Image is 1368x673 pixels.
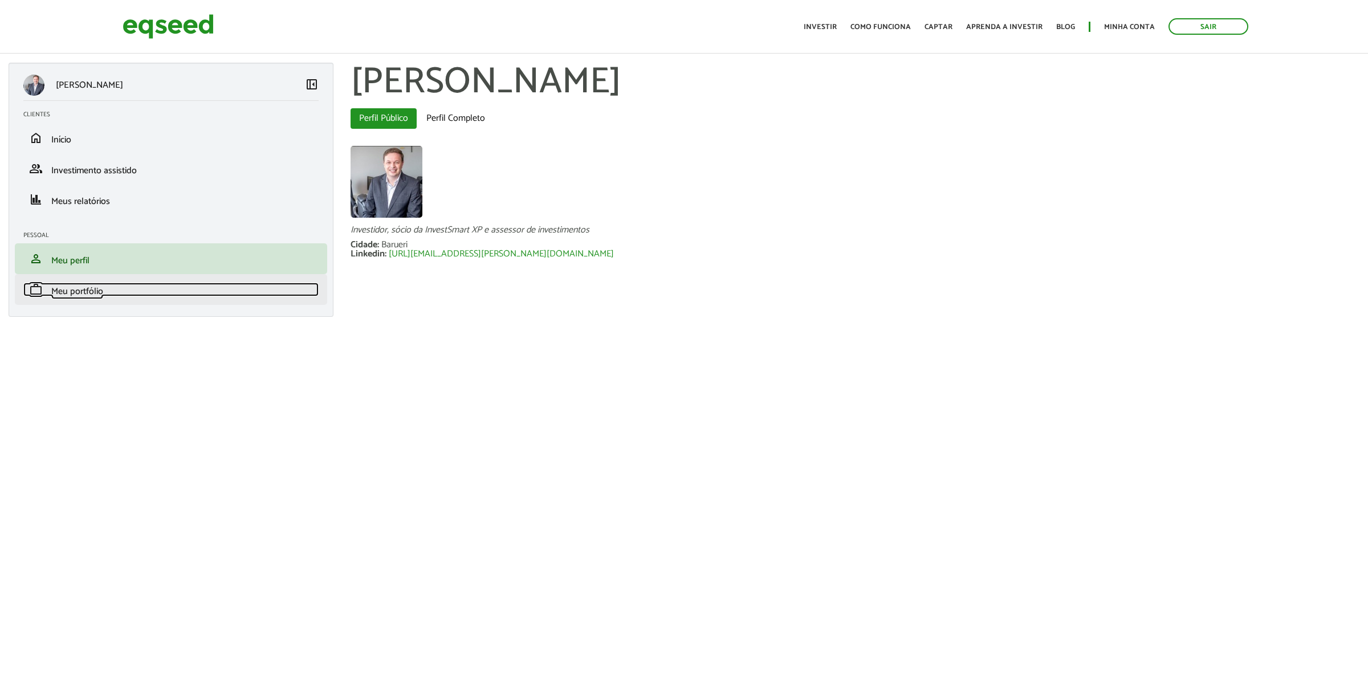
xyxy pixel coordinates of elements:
span: Meus relatórios [51,194,110,209]
span: Investimento assistido [51,163,137,178]
a: Perfil Completo [418,108,494,129]
span: person [29,252,43,266]
div: Linkedin [351,250,389,259]
a: Colapsar menu [305,78,319,93]
a: homeInício [23,131,319,145]
a: Captar [925,23,952,31]
div: Barueri [381,240,408,250]
p: [PERSON_NAME] [56,80,123,91]
li: Início [15,123,327,153]
h1: [PERSON_NAME] [351,63,1359,103]
span: home [29,131,43,145]
span: group [29,162,43,176]
img: EqSeed [123,11,214,42]
a: personMeu perfil [23,252,319,266]
a: Blog [1056,23,1075,31]
a: Investir [804,23,837,31]
li: Meu portfólio [15,274,327,305]
a: groupInvestimento assistido [23,162,319,176]
a: Minha conta [1104,23,1155,31]
span: left_panel_close [305,78,319,91]
div: Investidor, sócio da InvestSmart XP e assessor de investimentos [351,226,1359,235]
span: work [29,283,43,296]
a: Ver perfil do usuário. [351,146,422,218]
li: Meu perfil [15,243,327,274]
span: : [385,246,386,262]
a: Sair [1168,18,1248,35]
span: : [377,237,379,252]
a: Aprenda a investir [966,23,1043,31]
a: Como funciona [850,23,911,31]
a: [URL][EMAIL_ADDRESS][PERSON_NAME][DOMAIN_NAME] [389,250,614,259]
a: financeMeus relatórios [23,193,319,206]
span: Meu portfólio [51,284,103,299]
a: workMeu portfólio [23,283,319,296]
span: finance [29,193,43,206]
span: Meu perfil [51,253,89,268]
h2: Clientes [23,111,327,118]
img: Foto de ABRAHAO DE GODOY [351,146,422,218]
h2: Pessoal [23,232,327,239]
a: Perfil Público [351,108,417,129]
li: Investimento assistido [15,153,327,184]
li: Meus relatórios [15,184,327,215]
span: Início [51,132,71,148]
div: Cidade [351,240,381,250]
